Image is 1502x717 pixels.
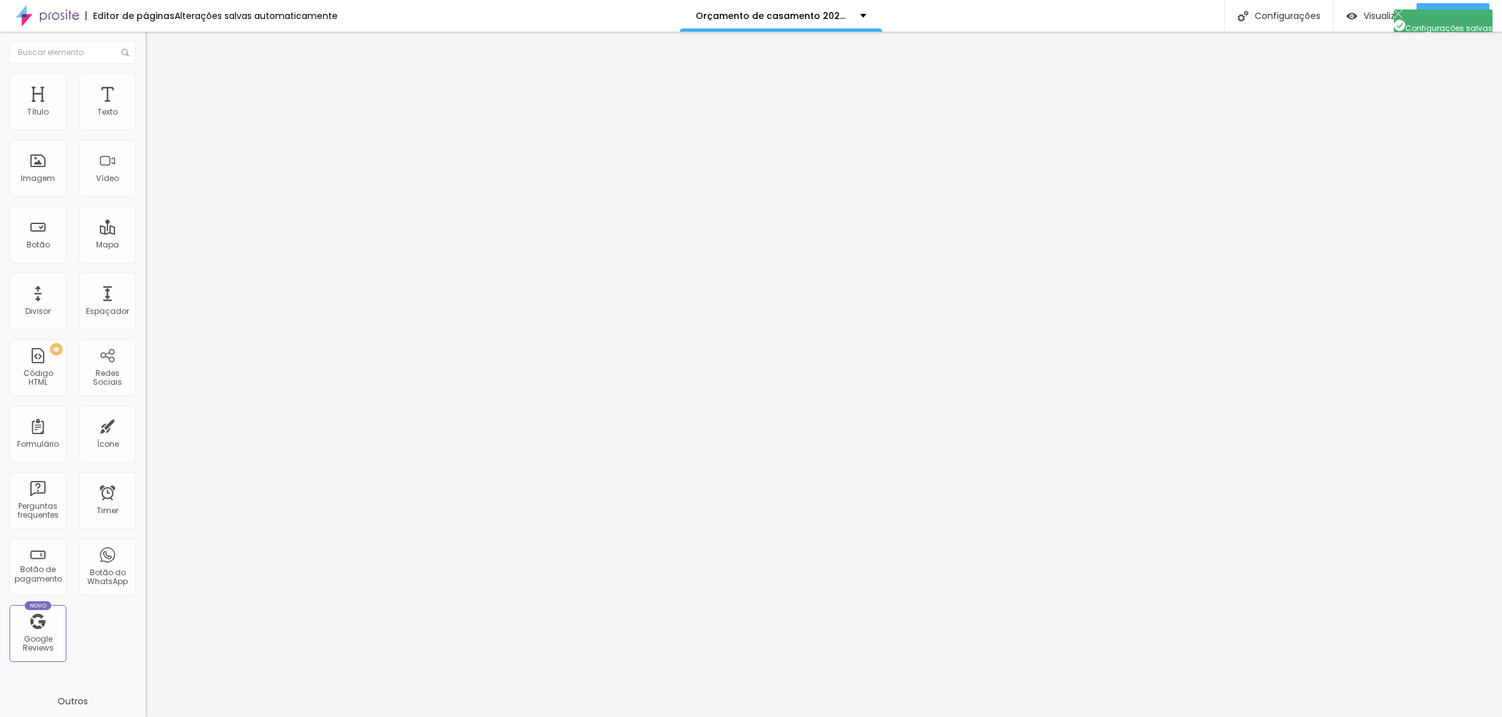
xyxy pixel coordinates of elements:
div: Texto [97,108,118,116]
div: Alterações salvas automaticamente [175,11,338,20]
button: Visualizar [1334,3,1417,28]
div: Novo [25,601,52,610]
div: Título [27,108,49,116]
div: Código HTML [13,369,63,387]
span: Configurações salvas [1394,23,1493,34]
span: Visualizar [1363,11,1404,21]
img: Icone [1238,11,1248,22]
img: view-1.svg [1346,11,1357,22]
div: Ícone [97,440,119,449]
div: Botão de pagamento [13,565,63,583]
img: Icone [1394,9,1403,18]
div: Botão do WhatsApp [82,568,132,587]
div: Timer [97,506,118,515]
img: Icone [1394,20,1405,31]
img: Icone [121,49,129,56]
button: Publicar [1417,3,1489,28]
div: Divisor [25,307,51,316]
div: Imagem [21,174,55,183]
p: Orçamento de casamento 2025 - CAMPO MAIOR - Casamento e recepção - 70 CONV [696,11,851,20]
div: Perguntas frequentes [13,502,63,520]
div: Editor de páginas [85,11,175,20]
div: Formulário [17,440,59,449]
iframe: Editor [145,32,1502,717]
div: Redes Sociais [82,369,132,387]
div: Mapa [96,240,119,249]
input: Buscar elemento [9,41,136,64]
div: Espaçador [86,307,129,316]
div: Botão [27,240,50,249]
div: Vídeo [96,174,119,183]
div: Google Reviews [13,635,63,653]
